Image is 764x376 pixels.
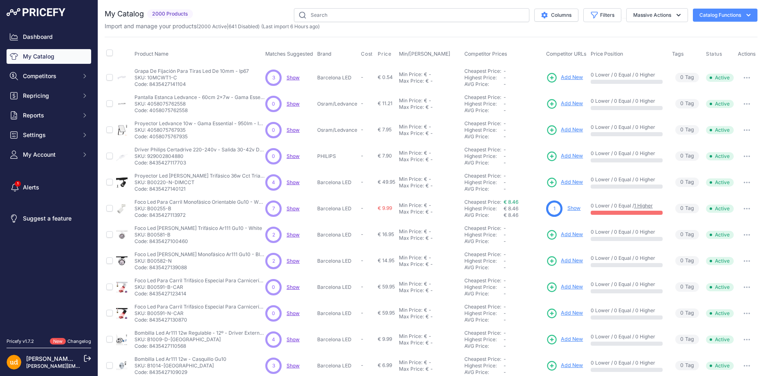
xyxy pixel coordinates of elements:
[361,74,363,80] span: -
[424,281,427,287] div: €
[378,126,392,133] span: € 7.95
[399,150,422,156] div: Min Price:
[424,97,427,104] div: €
[427,202,431,209] div: -
[399,176,422,182] div: Min Price:
[272,179,275,186] span: 4
[546,124,583,136] a: Add New
[361,153,363,159] span: -
[7,29,91,44] a: Dashboard
[294,8,529,22] input: Search
[675,125,699,135] span: Tag
[134,74,249,81] p: SKU: 10MCWT1-C
[429,261,433,268] div: -
[399,97,422,104] div: Min Price:
[504,251,506,257] span: -
[675,73,699,82] span: Tag
[464,212,504,218] div: AVG Price:
[591,150,664,157] p: 0 Lower / 0 Equal / 0 Higher
[591,255,664,261] p: 0 Lower / 0 Equal / 0 Higher
[424,176,427,182] div: €
[361,284,363,290] span: -
[134,199,265,205] p: Foco Led Para Carril Monofásico Orientable Gu10 - White
[464,232,504,238] div: Highest Price:
[634,203,653,209] a: 1 Higher
[504,146,506,153] span: -
[272,257,275,265] span: 2
[680,283,683,291] span: 0
[706,51,724,57] button: Status
[378,257,394,263] span: € 14.95
[464,160,504,166] div: AVG Price:
[134,160,265,166] p: Code: 8435427117703
[546,51,587,57] span: Competitor URLs
[105,22,320,30] p: Import and manage your products
[272,205,275,212] span: 7
[424,150,427,156] div: €
[626,8,688,22] button: Massive Actions
[504,212,543,218] div: € 8.46
[399,228,422,235] div: Min Price:
[591,203,664,209] p: 0 Lower / 0 Equal /
[429,209,433,215] div: -
[134,225,262,232] p: Foco Led [PERSON_NAME] Trifásico Ar111 Gu10 - White
[287,74,300,81] a: Show
[561,335,583,343] span: Add New
[464,81,504,88] div: AVG Price:
[287,336,300,342] span: Show
[7,8,65,16] img: Pricefy Logo
[287,205,300,212] a: Show
[680,178,683,186] span: 0
[706,152,734,160] span: Active
[693,9,757,22] button: Catalog Functions
[134,179,265,186] p: SKU: B00220-N-DIMCCT
[706,178,734,187] span: Active
[287,179,300,185] span: Show
[134,101,265,107] p: SKU: 4058075762558
[134,68,249,74] p: Grapa De Fijación Para Tiras Led De 10mm - Ip67
[229,23,258,29] a: 641 Disabled
[426,209,429,215] div: €
[464,277,501,284] a: Cheapest Price:
[287,284,300,290] span: Show
[675,204,699,213] span: Tag
[504,277,506,284] span: -
[567,205,580,211] a: Show
[378,51,393,57] button: Price
[504,238,506,244] span: -
[426,182,429,189] div: €
[399,124,422,130] div: Min Price:
[546,255,583,267] a: Add New
[464,120,501,126] a: Cheapest Price:
[378,100,392,106] span: € 11.21
[134,258,265,264] p: SKU: B00582-N
[287,258,300,264] a: Show
[546,360,583,371] a: Add New
[504,264,506,270] span: -
[426,130,429,137] div: €
[317,258,358,264] p: Barcelona LED
[504,153,506,159] span: -
[561,362,583,369] span: Add New
[464,238,504,245] div: AVG Price:
[680,100,683,108] span: 0
[7,29,91,328] nav: Sidebar
[464,199,501,205] a: Cheapest Price:
[134,264,265,271] p: Code: 8435427139088
[427,228,431,235] div: -
[464,356,501,362] a: Cheapest Price:
[317,179,358,186] p: Barcelona LED
[272,153,275,160] span: 0
[561,283,583,291] span: Add New
[361,179,363,185] span: -
[265,51,313,57] span: Matches Suggested
[464,251,501,257] a: Cheapest Price:
[378,205,392,211] span: € 9.99
[287,153,300,159] span: Show
[287,310,300,316] span: Show
[399,104,424,110] div: Max Price:
[591,98,664,104] p: 0 Lower / 0 Equal / 0 Higher
[464,330,501,336] a: Cheapest Price:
